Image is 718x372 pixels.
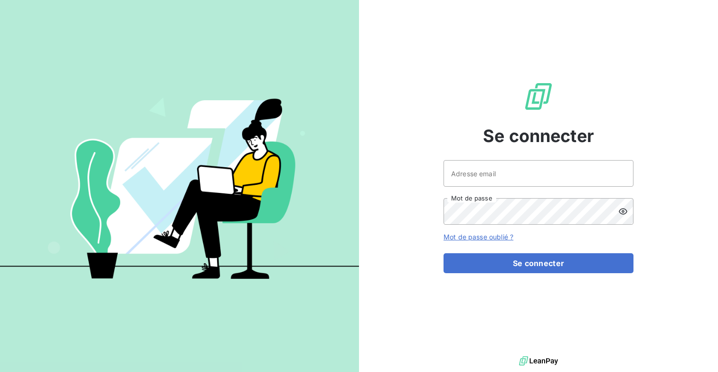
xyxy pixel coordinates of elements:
button: Se connecter [444,253,633,273]
span: Se connecter [483,123,594,149]
input: placeholder [444,160,633,187]
a: Mot de passe oublié ? [444,233,513,241]
img: Logo LeanPay [523,81,554,112]
img: logo [519,354,558,368]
